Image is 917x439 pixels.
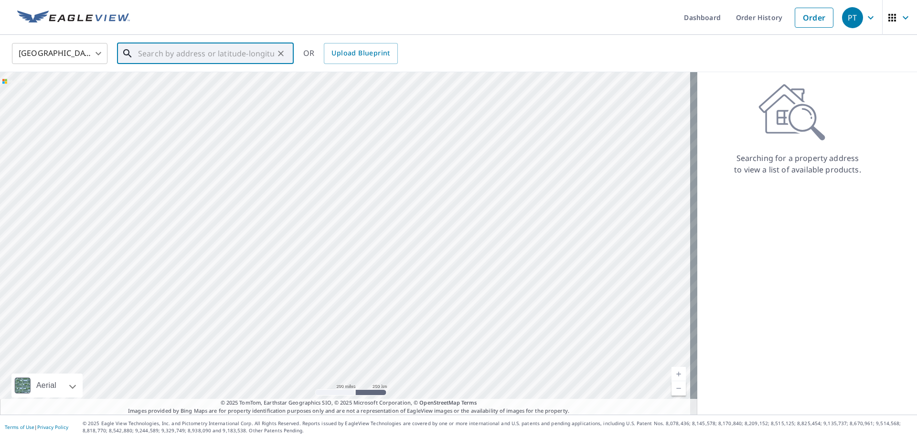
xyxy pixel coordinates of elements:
[795,8,833,28] a: Order
[12,40,107,67] div: [GEOGRAPHIC_DATA]
[221,399,477,407] span: © 2025 TomTom, Earthstar Geographics SIO, © 2025 Microsoft Corporation, ©
[274,47,288,60] button: Clear
[842,7,863,28] div: PT
[138,40,274,67] input: Search by address or latitude-longitude
[5,424,34,430] a: Terms of Use
[324,43,397,64] a: Upload Blueprint
[672,381,686,396] a: Current Level 5, Zoom Out
[11,374,83,397] div: Aerial
[419,399,459,406] a: OpenStreetMap
[33,374,59,397] div: Aerial
[17,11,130,25] img: EV Logo
[461,399,477,406] a: Terms
[83,420,912,434] p: © 2025 Eagle View Technologies, Inc. and Pictometry International Corp. All Rights Reserved. Repo...
[303,43,398,64] div: OR
[37,424,68,430] a: Privacy Policy
[672,367,686,381] a: Current Level 5, Zoom In
[5,424,68,430] p: |
[734,152,862,175] p: Searching for a property address to view a list of available products.
[331,47,390,59] span: Upload Blueprint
